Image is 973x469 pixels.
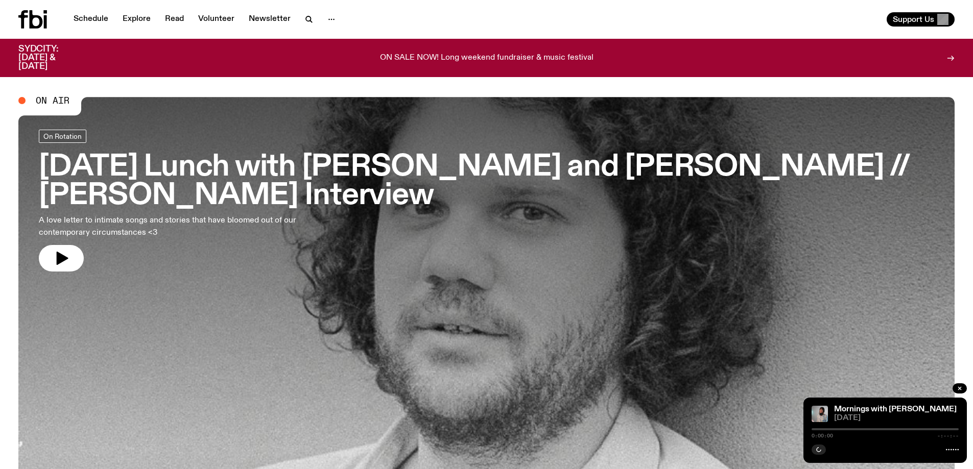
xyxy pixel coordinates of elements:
span: Support Us [893,15,934,24]
span: -:--:-- [937,433,959,438]
p: A love letter to intimate songs and stories that have bloomed out of our contemporary circumstanc... [39,214,300,239]
a: Read [159,12,190,27]
a: Mornings with [PERSON_NAME] [834,405,957,413]
span: On Rotation [43,132,82,140]
a: Schedule [67,12,114,27]
span: On Air [36,96,69,105]
img: Kana Frazer is smiling at the camera with her head tilted slightly to her left. She wears big bla... [812,406,828,422]
span: [DATE] [834,414,959,422]
a: Explore [116,12,157,27]
a: Volunteer [192,12,241,27]
h3: SYDCITY: [DATE] & [DATE] [18,45,84,71]
button: Support Us [887,12,955,27]
p: ON SALE NOW! Long weekend fundraiser & music festival [380,54,594,63]
a: [DATE] Lunch with [PERSON_NAME] and [PERSON_NAME] // [PERSON_NAME] InterviewA love letter to inti... [39,130,934,271]
h3: [DATE] Lunch with [PERSON_NAME] and [PERSON_NAME] // [PERSON_NAME] Interview [39,153,934,210]
a: Newsletter [243,12,297,27]
a: On Rotation [39,130,86,143]
span: 0:00:00 [812,433,833,438]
